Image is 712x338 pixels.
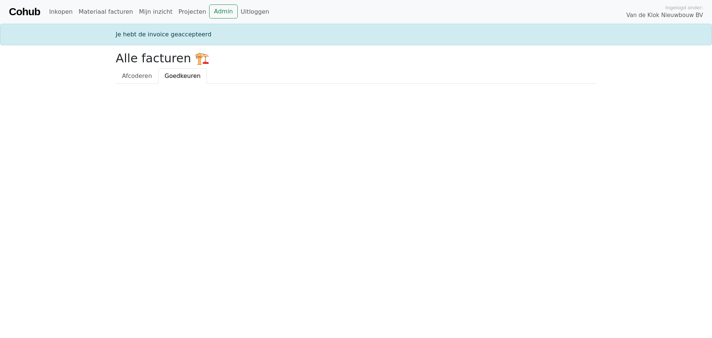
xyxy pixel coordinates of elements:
[116,68,158,84] a: Afcoderen
[76,4,136,19] a: Materiaal facturen
[209,4,238,19] a: Admin
[158,68,207,84] a: Goedkeuren
[122,72,152,79] span: Afcoderen
[9,3,40,21] a: Cohub
[111,30,601,39] div: Je hebt de invoice geaccepteerd
[116,51,596,65] h2: Alle facturen 🏗️
[626,11,703,20] span: Van de Klok Nieuwbouw BV
[46,4,75,19] a: Inkopen
[665,4,703,11] span: Ingelogd onder:
[136,4,176,19] a: Mijn inzicht
[165,72,201,79] span: Goedkeuren
[175,4,209,19] a: Projecten
[238,4,272,19] a: Uitloggen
